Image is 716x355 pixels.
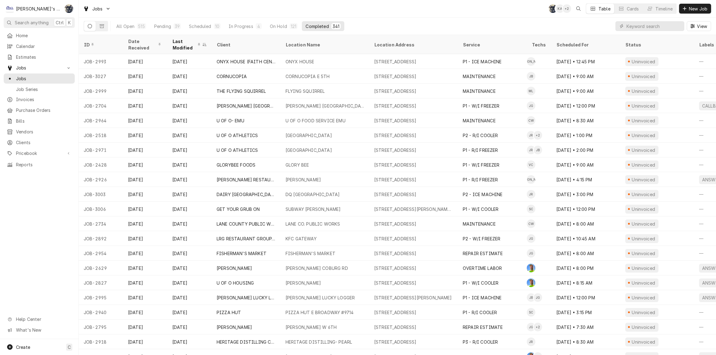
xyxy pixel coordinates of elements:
[374,41,452,48] div: Location Address
[625,41,688,48] div: Status
[68,19,71,26] span: K
[16,43,72,49] span: Calendar
[16,32,72,39] span: Home
[463,206,498,212] div: P1 - W/I COOLER
[79,69,123,84] div: JOB-3027
[79,305,123,320] div: JOB-2940
[217,191,276,198] div: DAIRY [GEOGRAPHIC_DATA]
[4,116,75,126] a: Bills
[463,117,496,124] div: MAINTENANCE
[551,202,620,216] div: [DATE] • 12:00 PM
[167,216,212,231] div: [DATE]
[551,320,620,334] div: [DATE] • 7:30 AM
[79,128,123,143] div: JOB-2518
[527,175,535,184] div: Justin Achter's Avatar
[551,216,620,231] div: [DATE] • 8:00 AM
[217,117,244,124] div: U OF O- EMU
[4,148,75,158] a: Go to Pricebook
[551,98,620,113] div: [DATE] • 12:00 PM
[527,57,535,66] div: [PERSON_NAME]
[527,278,535,287] div: Greg Austin's Avatar
[16,316,71,322] span: Help Center
[215,23,219,30] div: 10
[374,206,453,212] div: [STREET_ADDRESS][PERSON_NAME][PERSON_NAME]
[154,23,171,30] div: Pending
[172,38,201,51] div: Last Modified
[79,290,123,305] div: JOB-2995
[16,118,72,124] span: Bills
[551,157,620,172] div: [DATE] • 9:00 AM
[527,146,535,154] div: JR
[527,175,535,184] div: [PERSON_NAME]
[79,98,123,113] div: JOB-2704
[527,205,535,213] div: Steven Cramer's Avatar
[286,88,325,94] div: FLYING SQUIRREL
[374,324,417,330] div: [STREET_ADDRESS]
[123,84,167,98] div: [DATE]
[527,87,535,95] div: ML
[374,117,417,124] div: [STREET_ADDRESS]
[631,280,656,286] div: Uninvoiced
[167,113,212,128] div: [DATE]
[123,320,167,334] div: [DATE]
[65,4,73,13] div: SB
[84,41,117,48] div: ID
[123,69,167,84] div: [DATE]
[286,294,355,301] div: [PERSON_NAME] LUCKY LOGGER
[463,250,503,257] div: REPAIR ESTIMATE
[286,309,354,316] div: PIZZA HUT E BROADWAY #9714
[167,69,212,84] div: [DATE]
[527,308,535,317] div: SC
[217,103,276,109] div: [PERSON_NAME] [GEOGRAPHIC_DATA]
[167,84,212,98] div: [DATE]
[627,6,639,12] div: Cards
[631,324,656,330] div: Uninvoiced
[123,113,167,128] div: [DATE]
[286,265,348,271] div: [PERSON_NAME] COBURG RD
[270,23,287,30] div: On Hold
[463,324,503,330] div: REPAIR ESTIMATE
[123,216,167,231] div: [DATE]
[123,334,167,349] div: [DATE]
[167,305,212,320] div: [DATE]
[123,246,167,261] div: [DATE]
[4,105,75,115] a: Purchase Orders
[16,54,72,60] span: Estimates
[463,221,496,227] div: MAINTENANCE
[463,41,521,48] div: Service
[463,103,500,109] div: P1 - W/I FREEZER
[123,157,167,172] div: [DATE]
[527,190,535,199] div: JR
[286,103,364,109] div: [PERSON_NAME] [GEOGRAPHIC_DATA]
[551,231,620,246] div: [DATE] • 10:45 AM
[79,187,123,202] div: JOB-3003
[551,69,620,84] div: [DATE] • 9:00 AM
[333,23,339,30] div: 341
[527,72,535,81] div: JB
[534,131,542,140] div: + 2
[631,309,656,316] div: Uninvoiced
[167,320,212,334] div: [DATE]
[123,187,167,202] div: [DATE]
[527,116,535,125] div: Cameron Ward's Avatar
[463,235,501,242] div: P2 - W/I FREEZER
[4,127,75,137] a: Vendors
[79,157,123,172] div: JOB-2428
[655,6,673,12] div: Timeline
[167,98,212,113] div: [DATE]
[286,58,314,65] div: ONYX HOUSE
[631,250,656,257] div: Uninvoiced
[631,103,656,109] div: Uninvoiced
[16,128,72,135] span: Vendors
[527,264,535,272] div: GA
[4,41,75,51] a: Calendar
[4,30,75,41] a: Home
[167,246,212,261] div: [DATE]
[551,305,620,320] div: [DATE] • 3:15 PM
[631,191,656,198] div: Uninvoiced
[527,234,535,243] div: JG
[631,88,656,94] div: Uninvoiced
[463,73,496,80] div: MAINTENANCE
[527,249,535,258] div: JG
[79,172,123,187] div: JOB-2926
